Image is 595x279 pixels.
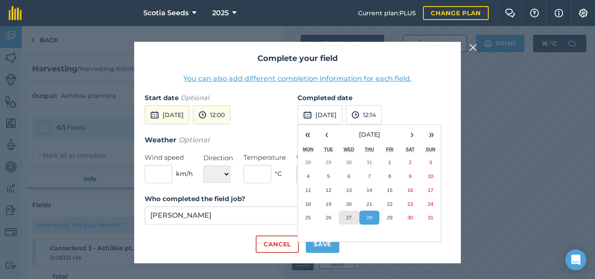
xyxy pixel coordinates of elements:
[379,197,400,211] button: 22 August 2025
[402,125,422,144] button: ›
[203,153,233,163] label: Direction
[145,105,189,124] button: [DATE]
[145,94,179,102] strong: Start date
[305,201,311,207] abbr: 18 August 2025
[428,173,433,179] abbr: 10 August 2025
[296,153,339,163] label: Weather
[407,215,413,220] abbr: 30 August 2025
[179,136,209,144] em: Optional
[359,197,380,211] button: 21 August 2025
[359,211,380,225] button: 28 August 2025
[379,183,400,197] button: 15 August 2025
[428,187,433,193] abbr: 17 August 2025
[389,159,391,165] abbr: 1 August 2025
[339,197,359,211] button: 20 August 2025
[297,105,342,124] button: [DATE]
[352,110,359,120] img: svg+xml;base64,PD94bWwgdmVyc2lvbj0iMS4wIiBlbmNvZGluZz0idXRmLTgiPz4KPCEtLSBHZW5lcmF0b3I6IEFkb2JlIE...
[358,8,416,18] span: Current plan : PLUS
[326,187,331,193] abbr: 12 August 2025
[305,159,311,165] abbr: 28 July 2025
[324,147,333,152] abbr: Tuesday
[406,147,415,152] abbr: Saturday
[256,235,299,253] button: Cancel
[317,125,336,144] button: ‹
[212,8,229,18] span: 2025
[365,147,374,152] abbr: Thursday
[366,187,372,193] abbr: 14 August 2025
[565,249,586,270] div: Open Intercom Messenger
[275,169,282,178] span: ° C
[348,173,350,179] abbr: 6 August 2025
[409,173,411,179] abbr: 9 August 2025
[339,155,359,169] button: 30 July 2025
[339,183,359,197] button: 13 August 2025
[150,110,159,120] img: svg+xml;base64,PD94bWwgdmVyc2lvbj0iMS4wIiBlbmNvZGluZz0idXRmLTgiPz4KPCEtLSBHZW5lcmF0b3I6IEFkb2JlIE...
[389,173,391,179] abbr: 8 August 2025
[407,201,413,207] abbr: 23 August 2025
[407,187,413,193] abbr: 16 August 2025
[193,105,230,124] button: 12:00
[366,201,372,207] abbr: 21 August 2025
[183,74,412,84] button: You can also add different completion information for each field.
[359,155,380,169] button: 31 July 2025
[346,187,352,193] abbr: 13 August 2025
[199,110,206,120] img: svg+xml;base64,PD94bWwgdmVyc2lvbj0iMS4wIiBlbmNvZGluZz0idXRmLTgiPz4KPCEtLSBHZW5lcmF0b3I6IEFkb2JlIE...
[409,159,411,165] abbr: 2 August 2025
[426,147,435,152] abbr: Sunday
[423,6,489,20] a: Change plan
[243,152,286,163] label: Temperature
[298,125,317,144] button: «
[422,125,441,144] button: »
[145,152,193,163] label: Wind speed
[145,134,450,146] h3: Weather
[143,8,189,18] span: Scotia Seeds
[400,211,420,225] button: 30 August 2025
[303,110,312,120] img: svg+xml;base64,PD94bWwgdmVyc2lvbj0iMS4wIiBlbmNvZGluZz0idXRmLTgiPz4KPCEtLSBHZW5lcmF0b3I6IEFkb2JlIE...
[298,211,318,225] button: 25 August 2025
[327,173,330,179] abbr: 5 August 2025
[366,159,372,165] abbr: 31 July 2025
[529,9,540,17] img: A question mark icon
[306,235,339,253] button: Save
[387,201,392,207] abbr: 22 August 2025
[428,215,433,220] abbr: 31 August 2025
[505,9,515,17] img: Two speech bubbles overlapping with the left bubble in the forefront
[420,155,441,169] button: 3 August 2025
[298,169,318,183] button: 4 August 2025
[318,169,339,183] button: 5 August 2025
[180,94,209,102] em: Optional
[297,94,352,102] strong: Completed date
[400,183,420,197] button: 16 August 2025
[386,147,393,152] abbr: Friday
[400,155,420,169] button: 2 August 2025
[379,169,400,183] button: 8 August 2025
[307,173,309,179] abbr: 4 August 2025
[387,187,392,193] abbr: 15 August 2025
[554,8,563,18] img: svg+xml;base64,PHN2ZyB4bWxucz0iaHR0cDovL3d3dy53My5vcmcvMjAwMC9zdmciIHdpZHRoPSIxNyIgaGVpZ2h0PSIxNy...
[387,215,392,220] abbr: 29 August 2025
[420,197,441,211] button: 24 August 2025
[318,155,339,169] button: 29 July 2025
[346,215,352,220] abbr: 27 August 2025
[318,197,339,211] button: 19 August 2025
[400,169,420,183] button: 9 August 2025
[344,147,355,152] abbr: Wednesday
[176,169,193,178] span: km/h
[145,52,450,65] h2: Complete your field
[420,183,441,197] button: 17 August 2025
[298,155,318,169] button: 28 July 2025
[298,183,318,197] button: 11 August 2025
[318,183,339,197] button: 12 August 2025
[400,197,420,211] button: 23 August 2025
[346,159,352,165] abbr: 30 July 2025
[578,9,588,17] img: A cog icon
[339,169,359,183] button: 6 August 2025
[145,195,245,203] strong: Who completed the field job?
[359,131,380,138] span: [DATE]
[359,169,380,183] button: 7 August 2025
[326,159,331,165] abbr: 29 July 2025
[469,42,477,53] img: svg+xml;base64,PHN2ZyB4bWxucz0iaHR0cDovL3d3dy53My5vcmcvMjAwMC9zdmciIHdpZHRoPSIyMiIgaGVpZ2h0PSIzMC...
[368,173,371,179] abbr: 7 August 2025
[379,211,400,225] button: 29 August 2025
[305,187,311,193] abbr: 11 August 2025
